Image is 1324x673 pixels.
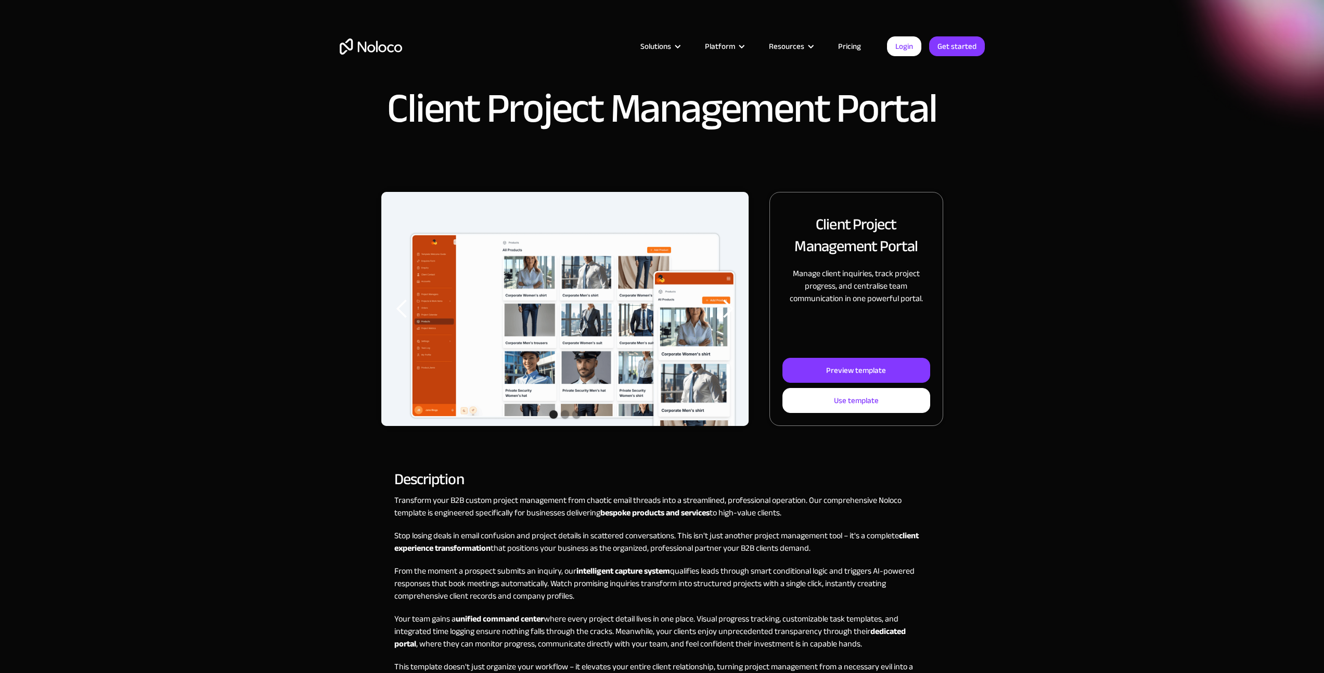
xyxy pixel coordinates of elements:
div: previous slide [381,192,423,426]
p: Manage client inquiries, track project progress, and centralise team communication in one powerfu... [782,267,930,305]
a: home [340,38,402,55]
a: Pricing [825,40,874,53]
div: Resources [756,40,825,53]
div: Use template [834,394,879,407]
strong: intelligent capture system [576,563,670,579]
div: Solutions [627,40,692,53]
strong: unified command center [456,611,544,627]
p: Your team gains a where every project detail lives in one place. Visual progress tracking, custom... [394,613,930,650]
div: carousel [381,192,749,426]
strong: bespoke products and services [600,505,710,521]
h2: Client Project Management Portal [782,213,930,257]
div: Resources [769,40,804,53]
div: Preview template [826,364,886,377]
div: Platform [692,40,756,53]
div: 1 of 3 [381,192,749,426]
strong: client experience transformation [394,528,919,556]
h2: Description [394,474,930,484]
p: Transform your B2B custom project management from chaotic email threads into a streamlined, profe... [394,494,930,519]
div: Solutions [640,40,671,53]
strong: dedicated portal [394,624,906,652]
div: Show slide 3 of 3 [572,410,581,419]
div: Platform [705,40,735,53]
h1: Client Project Management Portal [387,88,936,130]
div: next slide [707,192,749,426]
div: Show slide 1 of 3 [549,410,558,419]
a: Use template [782,388,930,413]
p: From the moment a prospect submits an inquiry, our qualifies leads through smart conditional logi... [394,565,930,602]
a: Preview template [782,358,930,383]
a: Login [887,36,921,56]
div: Show slide 2 of 3 [561,410,569,419]
a: Get started [929,36,985,56]
p: Stop losing deals in email confusion and project details in scattered conversations. This isn't j... [394,529,930,554]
